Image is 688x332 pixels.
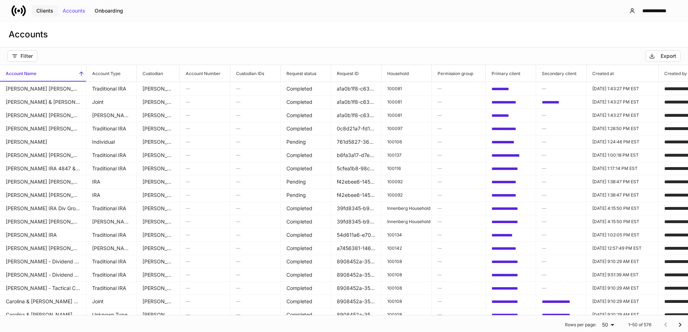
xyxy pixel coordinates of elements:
p: 100108 [387,312,426,318]
td: Unknown Type [86,308,137,322]
h6: — [236,112,275,119]
button: Accounts [58,5,90,17]
p: [DATE] 1:02:05 PM EST [592,232,652,238]
td: a1a0b1f8-c63f-4d65-b613-d753ee8ed0f1 [331,82,381,96]
td: Schwab [137,122,180,135]
td: 3d0406a7-b83c-4b91-9128-a6f846bd13d6 [486,188,536,202]
div: Clients [36,8,53,13]
p: Innenberg Household [387,206,426,211]
td: 2024-12-12T17:57:49.141Z [587,241,658,255]
td: Completed [281,308,331,322]
button: Clients [32,5,58,17]
td: Schwab [137,308,180,322]
td: 2024-12-12T18:43:27.176Z [587,109,658,122]
h6: Request ID [331,70,359,77]
td: 2024-12-23T14:10:29.437Z [587,295,658,308]
h6: — [186,138,224,145]
h6: Request status [281,70,316,77]
span: Account Number [180,65,230,82]
h6: — [236,85,275,92]
h6: — [186,258,224,265]
p: 100081 [387,99,426,105]
td: 2025-02-06T21:15:50.311Z [587,215,658,229]
h6: — [542,245,580,252]
h6: — [236,285,275,291]
p: [DATE] 1:28:50 PM EST [592,126,652,132]
td: 3c0c352d-1a9f-40af-929d-2ad54830266f [486,255,536,268]
td: d96d621c-d7b0-4a37-81d6-2d90becc44f5 [486,215,536,229]
h6: — [236,298,275,305]
span: Request status [281,65,331,82]
td: Roth IRA [86,109,137,122]
h6: — [236,165,275,172]
h6: — [236,125,275,132]
td: Traditional IRA [86,82,137,96]
td: Schwab [137,215,180,229]
td: Completed [281,215,331,229]
td: Completed [281,122,331,135]
h6: — [542,85,580,92]
h6: — [186,152,224,158]
h6: — [542,285,580,291]
div: Filter [12,53,33,59]
td: a1a0b1f8-c63f-4d65-b613-d753ee8ed0f1 [331,109,381,122]
td: f42ebee6-1454-4c27-8a41-4c7dbdb1477b [331,188,381,202]
td: 2024-12-12T18:28:50.044Z [587,122,658,135]
h6: — [542,165,580,172]
td: Schwab [137,281,180,295]
h6: — [186,271,224,278]
h6: — [438,218,480,225]
td: db07f105-099f-4fb2-a32a-6789aaccbc58 [536,95,587,109]
td: Traditional IRA [86,268,137,282]
span: Created at [587,65,658,82]
h6: — [542,231,580,238]
span: Secondary client [536,65,586,82]
h6: Account Number [180,70,221,77]
h6: — [542,192,580,198]
td: Individual [86,135,137,149]
h6: — [438,285,480,291]
td: 2024-12-12T18:38:47.584Z [587,175,658,189]
td: Completed [281,202,331,215]
h6: — [236,205,275,212]
td: b6fa3a17-d7e2-451a-b700-50ee5bf8f75a [331,148,381,162]
h6: — [186,205,224,212]
span: Primary client [486,65,536,82]
td: Traditional IRA [86,228,137,242]
p: 100108 [387,299,426,304]
h6: — [438,205,480,212]
td: IRA [86,188,137,202]
p: 100081 [387,112,426,118]
h6: Primary client [486,70,520,77]
td: 54d611a6-e705-44cc-9bc2-90770e322f2b [331,228,381,242]
p: [DATE] 9:10:29 AM EST [592,259,652,264]
td: 8908452a-353e-4cb9-ac8f-005c607302ed [331,268,381,282]
p: [DATE] 1:43:27 PM EST [592,112,652,118]
h6: — [186,165,224,172]
td: 8908452a-353e-4cb9-ac8f-005c607302ed [331,255,381,268]
p: 100092 [387,192,426,198]
td: 2025-02-06T21:15:50.311Z [587,202,658,215]
td: 2024-12-23T14:10:29.439Z [587,308,658,322]
td: 2024-12-12T18:00:18.670Z [587,148,658,162]
td: 46d1c8aa-c95a-4d09-ad16-7a20ba57d6c8 [536,295,587,308]
div: Export [661,54,676,59]
td: 2024-12-12T18:24:46.249Z [587,135,658,149]
td: Joint [86,95,137,109]
h6: — [438,165,480,172]
td: 0c8d21a7-fd1c-421d-a116-d9491efdd086 [331,122,381,135]
td: Completed [281,95,331,109]
td: Schwab [137,268,180,282]
td: b1200fb8-842d-4bec-b6f8-042fff78b895 [486,135,536,149]
td: 2024-12-12T18:02:05.750Z [587,228,658,242]
p: [DATE] 1:43:27 PM EST [592,99,652,105]
td: Schwab [137,295,180,308]
h6: — [438,231,480,238]
p: 100142 [387,245,426,251]
td: Schwab [137,82,180,96]
h6: — [236,245,275,252]
td: Schwab [137,241,180,255]
td: Completed [281,241,331,255]
p: [DATE] 9:51:39 AM EST [592,272,652,278]
td: a7456381-146d-4eba-a5dc-70d961a5c227 [331,241,381,255]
